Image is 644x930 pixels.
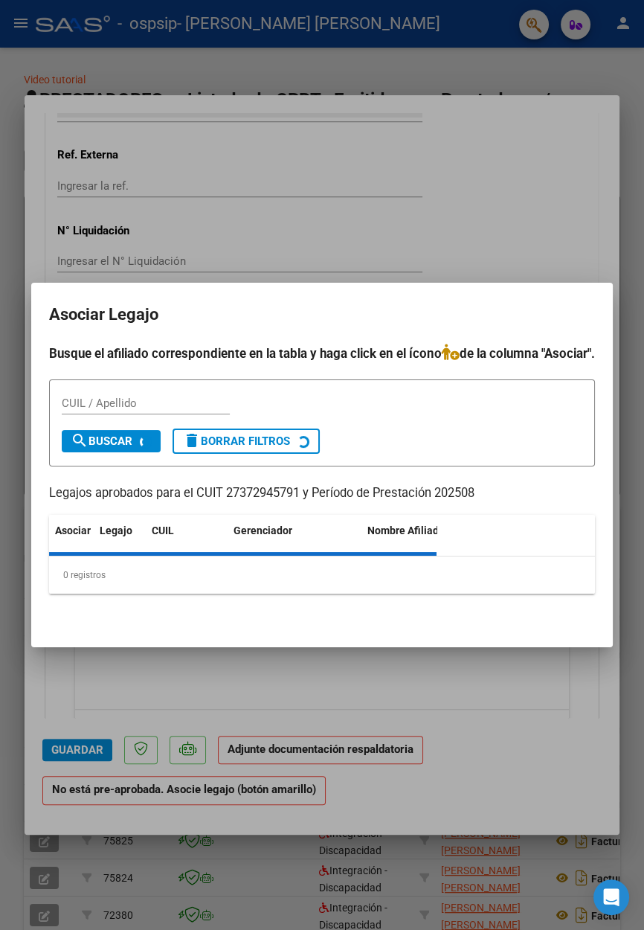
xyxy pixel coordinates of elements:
[49,344,595,363] h4: Busque el afiliado correspondiente en la tabla y haga click en el ícono de la columna "Asociar".
[593,879,629,915] div: Open Intercom Messenger
[49,301,595,329] h2: Asociar Legajo
[146,515,228,564] datatable-header-cell: CUIL
[49,484,595,503] p: Legajos aprobados para el CUIT 27372945791 y Período de Prestación 202508
[152,525,174,536] span: CUIL
[183,434,290,448] span: Borrar Filtros
[100,525,132,536] span: Legajo
[49,515,94,564] datatable-header-cell: Asociar
[173,429,320,454] button: Borrar Filtros
[94,515,146,564] datatable-header-cell: Legajo
[234,525,292,536] span: Gerenciador
[55,525,91,536] span: Asociar
[49,557,595,594] div: 0 registros
[367,525,445,536] span: Nombre Afiliado
[228,515,361,564] datatable-header-cell: Gerenciador
[71,432,88,449] mat-icon: search
[71,434,132,448] span: Buscar
[62,430,161,452] button: Buscar
[361,515,473,564] datatable-header-cell: Nombre Afiliado
[183,432,201,449] mat-icon: delete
